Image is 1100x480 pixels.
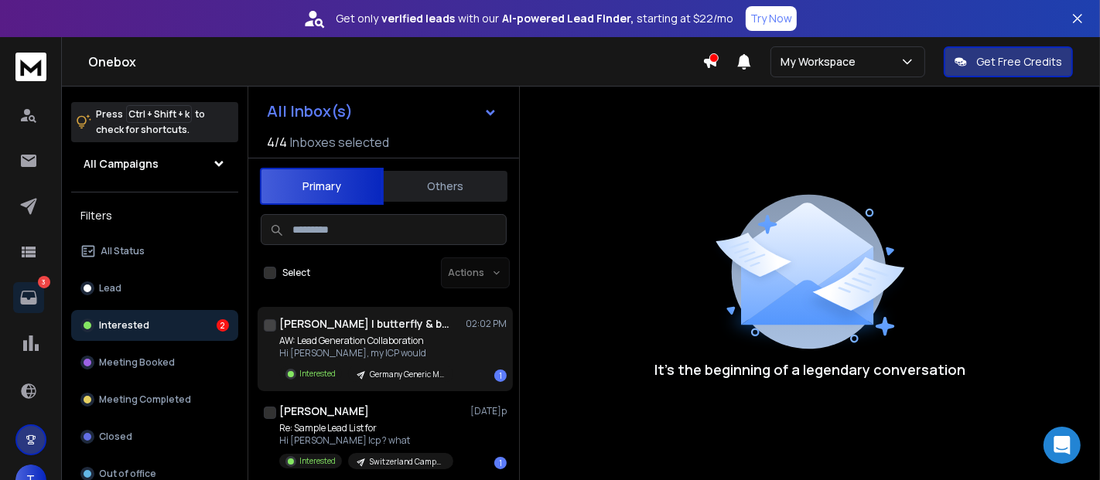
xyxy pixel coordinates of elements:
[976,54,1062,70] p: Get Free Credits
[279,403,369,419] h1: [PERSON_NAME]
[71,347,238,378] button: Meeting Booked
[99,468,156,480] p: Out of office
[255,96,510,127] button: All Inbox(s)
[71,310,238,341] button: Interested2
[279,422,453,434] p: Re: Sample Lead List for
[654,359,965,380] p: It’s the beginning of a legendary conversation
[267,104,353,119] h1: All Inbox(s)
[279,347,453,359] p: Hi [PERSON_NAME], my ICP would
[494,369,507,382] div: 1
[299,455,336,467] p: Interested
[71,384,238,415] button: Meeting Completed
[746,6,797,31] button: Try Now
[217,319,229,332] div: 2
[71,421,238,452] button: Closed
[99,319,149,332] p: Interested
[290,133,389,151] h3: Inboxes selected
[1044,427,1081,464] div: Open Intercom Messenger
[944,46,1073,77] button: Get Free Credits
[279,434,453,447] p: Hi [PERSON_NAME] Icp ? what
[267,133,287,151] span: 4 / 4
[101,245,145,257] p: All Status
[466,318,507,330] p: 02:02 PM
[84,156,159,172] h1: All Campaigns
[99,282,121,294] p: Lead
[299,368,336,380] p: Interested
[88,53,702,71] h1: Onebox
[126,105,192,123] span: Ctrl + Shift + k
[13,282,44,313] a: 3
[370,369,444,380] p: Germany Generic Marketing
[38,276,50,288] p: 3
[370,456,444,468] p: Switzerland Campaign
[279,335,453,347] p: AW: Lead Generation Collaboration
[96,107,205,138] p: Press to check for shortcuts.
[494,457,507,469] div: 1
[470,405,507,417] p: [DATE]p
[260,168,384,205] button: Primary
[71,273,238,304] button: Lead
[71,205,238,226] h3: Filters
[750,11,792,26] p: Try Now
[71,148,238,179] button: All Campaigns
[99,356,175,369] p: Meeting Booked
[384,169,507,203] button: Others
[502,11,634,26] strong: AI-powered Lead Finder,
[279,316,449,332] h1: [PERSON_NAME] | butterfly & bee
[781,54,862,70] p: My Workspace
[381,11,455,26] strong: verified leads
[71,236,238,267] button: All Status
[282,267,310,279] label: Select
[99,431,132,443] p: Closed
[99,393,191,406] p: Meeting Completed
[336,11,733,26] p: Get only with our starting at $22/mo
[15,53,46,81] img: logo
